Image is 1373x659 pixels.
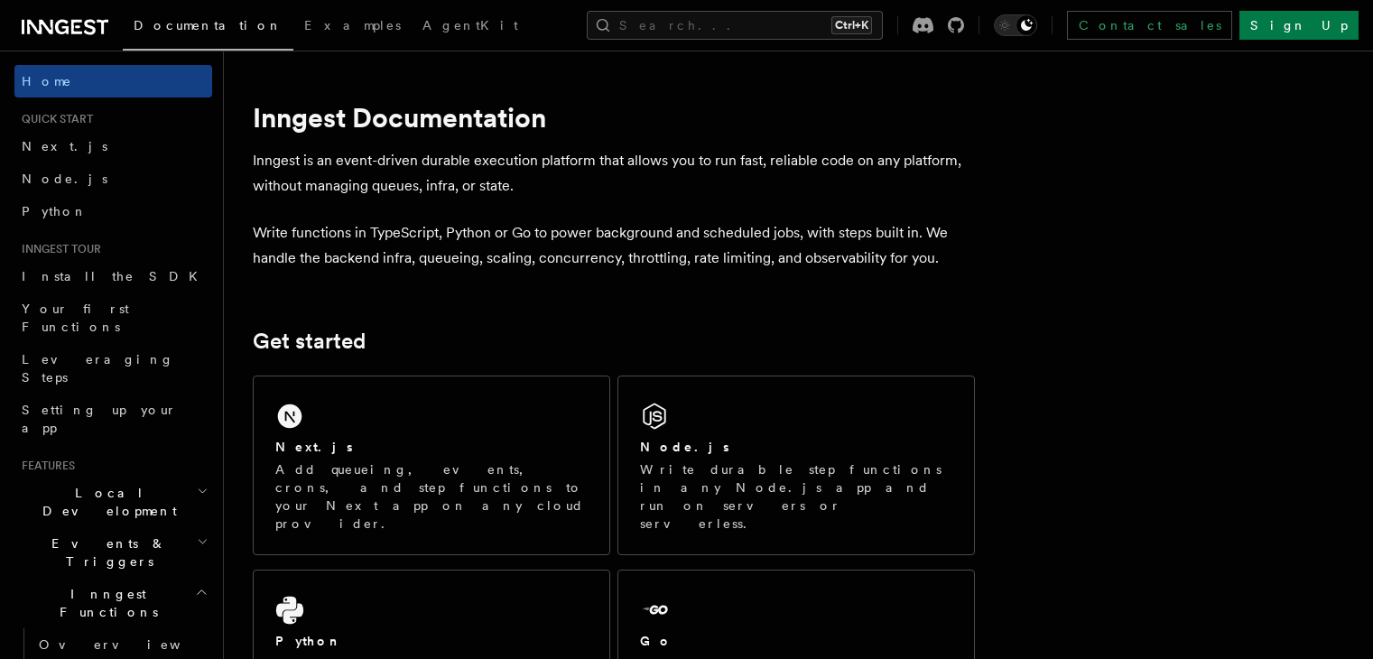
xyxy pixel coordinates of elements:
[14,477,212,527] button: Local Development
[14,527,212,578] button: Events & Triggers
[14,394,212,444] a: Setting up your app
[22,172,107,186] span: Node.js
[14,534,197,571] span: Events & Triggers
[1067,11,1232,40] a: Contact sales
[253,329,366,354] a: Get started
[22,204,88,218] span: Python
[587,11,883,40] button: Search...Ctrl+K
[123,5,293,51] a: Documentation
[831,16,872,34] kbd: Ctrl+K
[640,438,729,456] h2: Node.js
[304,18,401,32] span: Examples
[134,18,283,32] span: Documentation
[22,403,177,435] span: Setting up your app
[275,460,588,533] p: Add queueing, events, crons, and step functions to your Next app on any cloud provider.
[253,220,975,271] p: Write functions in TypeScript, Python or Go to power background and scheduled jobs, with steps bu...
[22,302,129,334] span: Your first Functions
[22,72,72,90] span: Home
[253,148,975,199] p: Inngest is an event-driven durable execution platform that allows you to run fast, reliable code ...
[14,343,212,394] a: Leveraging Steps
[14,162,212,195] a: Node.js
[293,5,412,49] a: Examples
[14,484,197,520] span: Local Development
[253,101,975,134] h1: Inngest Documentation
[22,139,107,153] span: Next.js
[994,14,1037,36] button: Toggle dark mode
[422,18,518,32] span: AgentKit
[14,585,195,621] span: Inngest Functions
[14,260,212,292] a: Install the SDK
[1239,11,1359,40] a: Sign Up
[640,632,673,650] h2: Go
[275,438,353,456] h2: Next.js
[617,376,975,555] a: Node.jsWrite durable step functions in any Node.js app and run on servers or serverless.
[14,578,212,628] button: Inngest Functions
[14,292,212,343] a: Your first Functions
[14,65,212,97] a: Home
[14,459,75,473] span: Features
[640,460,952,533] p: Write durable step functions in any Node.js app and run on servers or serverless.
[14,242,101,256] span: Inngest tour
[253,376,610,555] a: Next.jsAdd queueing, events, crons, and step functions to your Next app on any cloud provider.
[275,632,342,650] h2: Python
[14,195,212,227] a: Python
[39,637,225,652] span: Overview
[22,269,209,283] span: Install the SDK
[412,5,529,49] a: AgentKit
[14,112,93,126] span: Quick start
[22,352,174,385] span: Leveraging Steps
[14,130,212,162] a: Next.js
